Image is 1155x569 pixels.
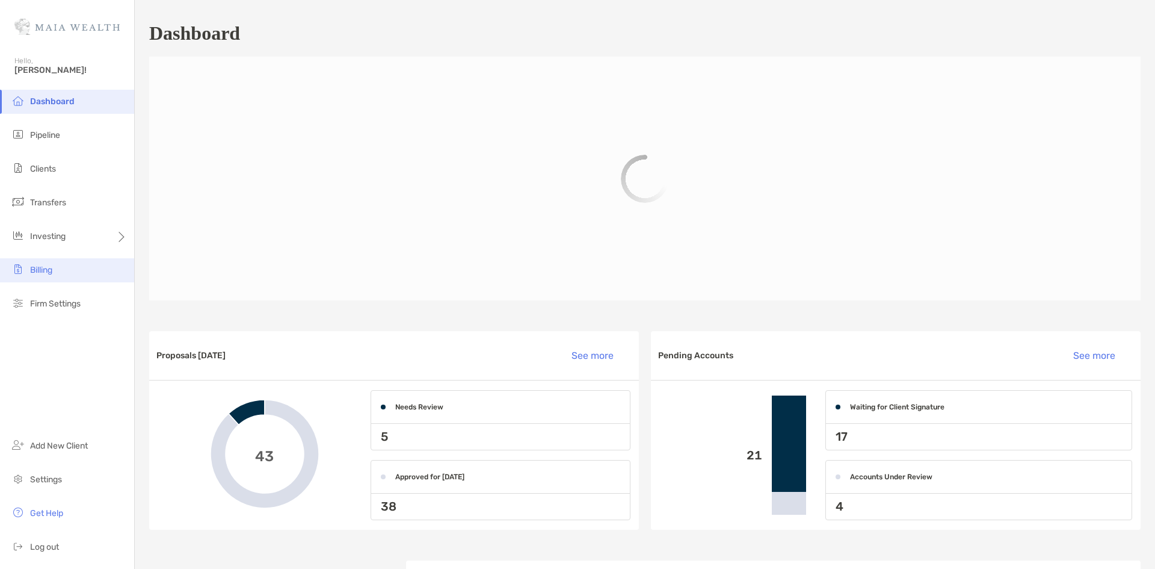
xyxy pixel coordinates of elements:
span: 43 [255,446,274,463]
button: See more [1064,343,1133,369]
h3: Proposals [DATE] [156,350,226,361]
p: 17 [836,429,848,444]
span: Log out [30,542,59,552]
img: settings icon [11,471,25,486]
h4: Waiting for Client Signature [850,403,944,411]
h4: Approved for [DATE] [395,473,464,481]
span: [PERSON_NAME]! [14,65,127,75]
img: logout icon [11,539,25,553]
img: firm-settings icon [11,296,25,310]
span: Add New Client [30,441,88,451]
span: Firm Settings [30,299,81,309]
img: clients icon [11,161,25,175]
p: 38 [381,499,396,514]
p: 21 [661,448,762,463]
button: See more [562,343,632,369]
span: Billing [30,265,52,275]
img: pipeline icon [11,127,25,141]
img: add_new_client icon [11,438,25,452]
h4: Accounts Under Review [850,473,932,481]
span: Settings [30,474,62,485]
img: billing icon [11,262,25,276]
span: Dashboard [30,96,75,107]
img: Zoe Logo [14,5,120,48]
p: 4 [836,499,843,514]
img: get-help icon [11,505,25,520]
h1: Dashboard [149,22,240,45]
span: Pipeline [30,130,60,140]
img: dashboard icon [11,93,25,108]
img: transfers icon [11,194,25,209]
span: Investing [30,231,66,241]
h4: Needs Review [395,403,443,411]
p: 5 [381,429,388,444]
span: Clients [30,164,56,174]
img: investing icon [11,228,25,243]
span: Get Help [30,508,63,518]
h3: Pending Accounts [658,350,733,361]
span: Transfers [30,197,66,208]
